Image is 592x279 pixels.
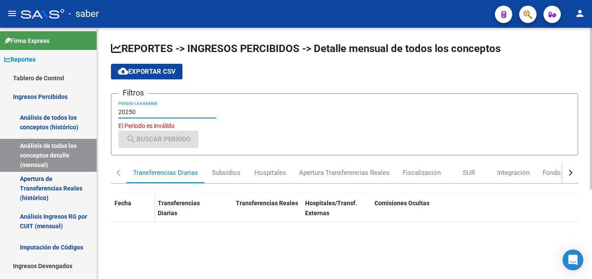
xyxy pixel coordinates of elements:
span: Firma Express [4,36,49,46]
span: Transferencias Diarias [158,200,200,217]
mat-icon: cloud_download [118,66,128,76]
p: El Periodo es inválido [118,121,571,131]
span: Hospitales/Transf. Externas [305,200,357,217]
datatable-header-cell: Transferencias Diarias [154,194,224,230]
div: Apertura Transferencias Reales [299,168,390,177]
span: - saber [68,4,99,23]
span: Buscar Período [126,135,191,143]
datatable-header-cell: Comisiones Ocultas [371,194,440,230]
span: Reportes [4,55,36,64]
datatable-header-cell: Fecha [111,194,154,230]
div: Open Intercom Messenger [563,249,583,270]
div: Subsidios [212,168,241,177]
div: Transferencias Diarias [133,168,198,177]
mat-icon: search [126,134,137,144]
button: Buscar Período [118,131,198,148]
div: Integración [497,168,530,177]
datatable-header-cell: Hospitales/Transf. Externas [302,194,371,230]
mat-icon: person [575,8,585,19]
span: Fecha [114,200,131,207]
span: Transferencias Reales [236,200,298,207]
span: REPORTES -> INGRESOS PERCIBIDOS -> Detalle mensual de todos los conceptos [111,43,501,55]
datatable-header-cell: Transferencias Reales [232,194,302,230]
h3: Filtros [118,87,148,99]
mat-icon: menu [7,8,17,19]
div: SUR [463,168,475,177]
span: Exportar CSV [118,68,176,75]
div: Fiscalización [403,168,441,177]
div: Hospitales [254,168,286,177]
button: Exportar CSV [111,64,182,79]
span: Comisiones Ocultas [374,200,429,207]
